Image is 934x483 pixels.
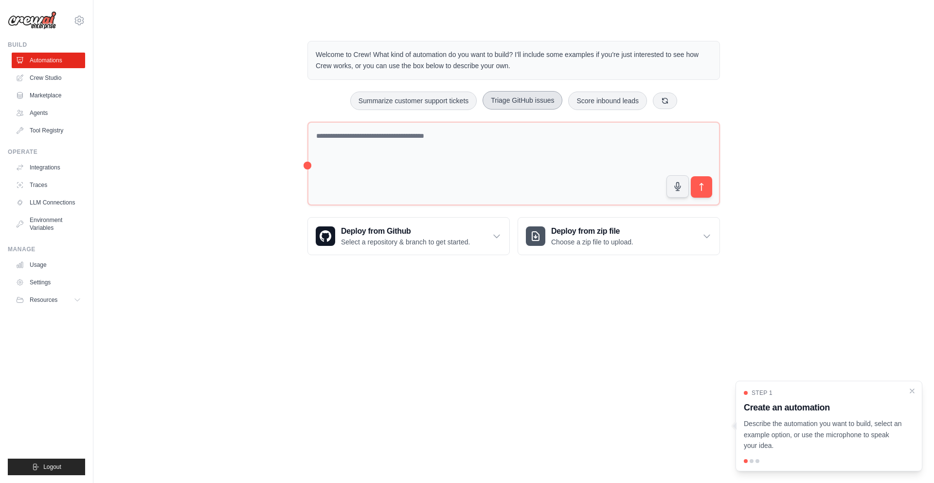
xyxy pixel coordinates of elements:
button: Triage GitHub issues [483,91,562,110]
div: Manage [8,245,85,253]
span: Step 1 [752,389,772,397]
a: Settings [12,275,85,290]
img: Logo [8,11,56,30]
button: Resources [12,292,85,308]
button: Summarize customer support tickets [350,92,477,110]
span: Logout [43,463,61,471]
button: Score inbound leads [568,92,647,110]
a: Environment Variables [12,212,85,236]
a: Automations [12,53,85,68]
h3: Deploy from zip file [551,225,633,237]
h3: Create an automation [744,401,902,414]
a: Usage [12,257,85,273]
a: LLM Connections [12,195,85,210]
a: Agents [12,105,85,121]
iframe: Chat Widget [885,436,934,483]
div: Build [8,41,85,49]
a: Marketplace [12,88,85,103]
a: Integrations [12,160,85,175]
div: Operate [8,148,85,156]
p: Describe the automation you want to build, select an example option, or use the microphone to spe... [744,418,902,451]
p: Choose a zip file to upload. [551,237,633,247]
button: Logout [8,459,85,475]
a: Traces [12,177,85,193]
span: Resources [30,296,57,304]
p: Select a repository & branch to get started. [341,237,470,247]
p: Welcome to Crew! What kind of automation do you want to build? I'll include some examples if you'... [316,49,712,72]
a: Tool Registry [12,123,85,138]
a: Crew Studio [12,70,85,86]
button: Close walkthrough [908,387,916,395]
h3: Deploy from Github [341,225,470,237]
